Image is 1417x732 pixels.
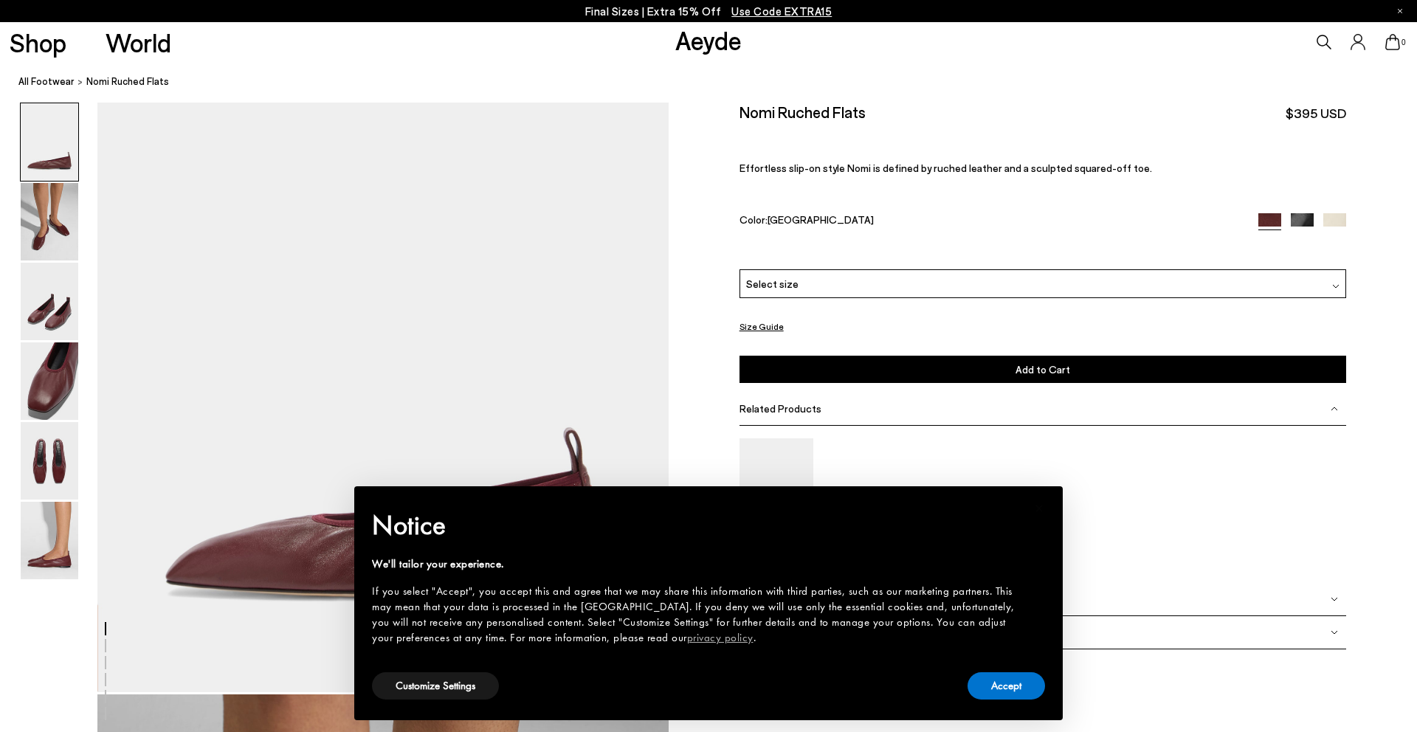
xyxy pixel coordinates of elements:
[21,263,78,340] img: Nomi Ruched Flats - Image 3
[739,317,784,336] button: Size Guide
[1021,491,1057,526] button: Close this notice
[585,2,832,21] p: Final Sizes | Extra 15% Off
[1331,629,1338,636] img: svg%3E
[1035,497,1044,519] span: ×
[1016,363,1070,376] span: Add to Cart
[768,213,874,226] span: [GEOGRAPHIC_DATA]
[21,502,78,579] img: Nomi Ruched Flats - Image 6
[1331,595,1338,603] img: svg%3E
[1286,104,1346,122] span: $395 USD
[739,356,1346,383] button: Add to Cart
[1332,283,1340,290] img: svg%3E
[739,213,1238,230] div: Color:
[746,276,799,291] span: Select size
[1385,34,1400,50] a: 0
[739,439,813,537] img: Narissa Ruched Pumps
[372,584,1021,646] div: If you select "Accept", you accept this and agree that we may share this information with third p...
[18,62,1417,103] nav: breadcrumb
[21,342,78,420] img: Nomi Ruched Flats - Image 4
[18,74,75,89] a: All Footwear
[106,30,171,55] a: World
[739,162,1346,174] p: Effortless slip-on style Nomi is defined by ruched leather and a sculpted squared-off toe.
[86,74,169,89] span: Nomi Ruched Flats
[372,672,499,700] button: Customize Settings
[21,422,78,500] img: Nomi Ruched Flats - Image 5
[1400,38,1407,46] span: 0
[372,506,1021,545] h2: Notice
[739,103,866,121] h2: Nomi Ruched Flats
[687,630,754,645] a: privacy policy
[21,183,78,260] img: Nomi Ruched Flats - Image 2
[739,403,821,415] span: Related Products
[21,103,78,181] img: Nomi Ruched Flats - Image 1
[372,556,1021,572] div: We'll tailor your experience.
[1331,405,1338,412] img: svg%3E
[10,30,66,55] a: Shop
[731,4,832,18] span: Navigate to /collections/ss25-final-sizes
[968,672,1045,700] button: Accept
[675,24,742,55] a: Aeyde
